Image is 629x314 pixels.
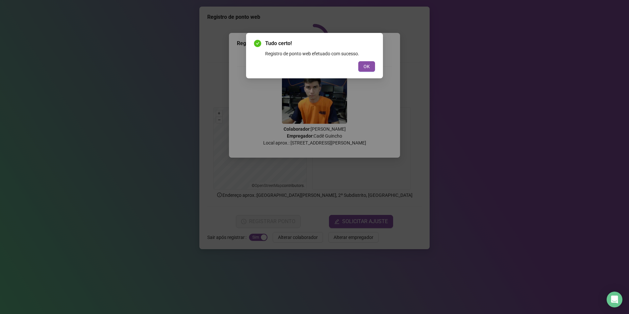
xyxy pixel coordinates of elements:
div: Registro de ponto web efetuado com sucesso. [265,50,375,57]
span: OK [364,63,370,70]
button: OK [358,61,375,72]
span: Tudo certo! [265,39,375,47]
span: check-circle [254,40,261,47]
div: Open Intercom Messenger [607,292,622,307]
